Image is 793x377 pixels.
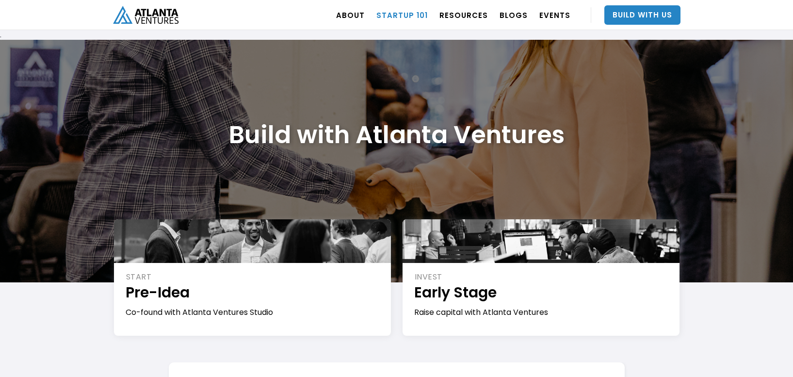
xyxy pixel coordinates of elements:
a: Build With Us [604,5,680,25]
a: STARTPre-IdeaCo-found with Atlanta Ventures Studio [114,219,391,336]
a: Startup 101 [376,1,428,29]
a: BLOGS [500,1,528,29]
div: Co-found with Atlanta Ventures Studio [126,307,380,318]
div: INVEST [415,272,669,282]
div: START [126,272,380,282]
h1: Pre-Idea [126,282,380,302]
div: Raise capital with Atlanta Ventures [414,307,669,318]
a: ABOUT [336,1,365,29]
a: INVESTEarly StageRaise capital with Atlanta Ventures [403,219,680,336]
h1: Early Stage [414,282,669,302]
h1: Build with Atlanta Ventures [229,120,565,149]
a: RESOURCES [439,1,488,29]
a: EVENTS [539,1,570,29]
